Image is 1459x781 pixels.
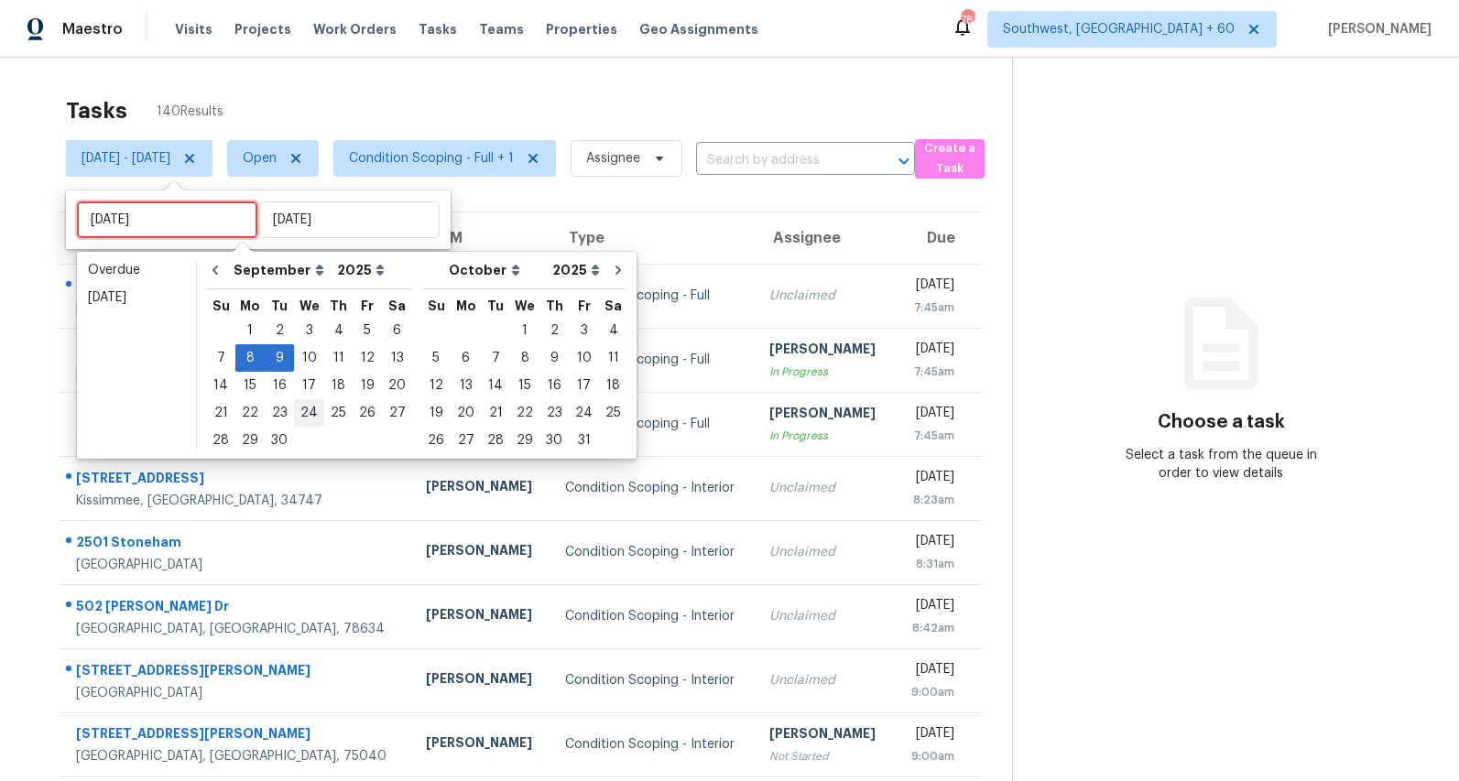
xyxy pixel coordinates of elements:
[353,345,382,371] div: 12
[510,317,539,344] div: Wed Oct 01 2025
[481,400,510,426] div: 21
[451,427,481,454] div: Mon Oct 27 2025
[271,299,288,312] abbr: Tuesday
[539,373,569,398] div: 16
[382,373,412,398] div: 20
[565,351,740,369] div: Condition Scoping - Full
[510,318,539,343] div: 1
[539,400,569,426] div: 23
[515,299,535,312] abbr: Wednesday
[426,605,536,628] div: [PERSON_NAME]
[419,23,457,36] span: Tasks
[259,201,440,238] input: End date
[569,372,599,399] div: Fri Oct 17 2025
[909,660,954,683] div: [DATE]
[421,399,451,427] div: Sun Oct 19 2025
[353,373,382,398] div: 19
[569,399,599,427] div: Fri Oct 24 2025
[382,345,412,371] div: 13
[62,20,123,38] span: Maestro
[324,345,353,371] div: 11
[235,399,265,427] div: Mon Sep 22 2025
[212,299,230,312] abbr: Sunday
[481,373,510,398] div: 14
[324,372,353,399] div: Thu Sep 18 2025
[243,149,277,168] span: Open
[769,427,879,445] div: In Progress
[332,256,389,284] select: Year
[382,344,412,372] div: Sat Sep 13 2025
[565,479,740,497] div: Condition Scoping - Interior
[235,400,265,426] div: 22
[565,287,740,305] div: Condition Scoping - Full
[769,724,879,747] div: [PERSON_NAME]
[265,399,294,427] div: Tue Sep 23 2025
[696,146,864,175] input: Search by address
[157,103,223,121] span: 140 Results
[76,404,397,427] div: [STREET_ADDRESS]
[66,102,127,120] h2: Tasks
[353,400,382,426] div: 26
[550,212,755,264] th: Type
[421,428,451,453] div: 26
[481,344,510,372] div: Tue Oct 07 2025
[235,373,265,398] div: 15
[88,288,185,307] div: [DATE]
[294,372,324,399] div: Wed Sep 17 2025
[510,372,539,399] div: Wed Oct 15 2025
[769,287,879,305] div: Unclaimed
[235,317,265,344] div: Mon Sep 01 2025
[426,669,536,692] div: [PERSON_NAME]
[599,317,627,344] div: Sat Oct 04 2025
[426,733,536,756] div: [PERSON_NAME]
[294,400,324,426] div: 24
[265,400,294,426] div: 23
[569,317,599,344] div: Fri Oct 03 2025
[76,363,397,381] div: [GEOGRAPHIC_DATA]
[206,373,235,398] div: 14
[909,363,954,381] div: 7:45am
[324,344,353,372] div: Thu Sep 11 2025
[76,469,397,492] div: [STREET_ADDRESS]
[235,372,265,399] div: Mon Sep 15 2025
[265,373,294,398] div: 16
[76,620,397,638] div: [GEOGRAPHIC_DATA], [GEOGRAPHIC_DATA], 78634
[909,404,954,427] div: [DATE]
[294,399,324,427] div: Wed Sep 24 2025
[481,428,510,453] div: 28
[510,345,539,371] div: 8
[76,747,397,765] div: [GEOGRAPHIC_DATA], [GEOGRAPHIC_DATA], 75040
[294,345,324,371] div: 10
[382,318,412,343] div: 6
[578,299,591,312] abbr: Friday
[510,399,539,427] div: Wed Oct 22 2025
[539,344,569,372] div: Thu Oct 09 2025
[76,492,397,510] div: Kissimmee, [GEOGRAPHIC_DATA], 34747
[265,318,294,343] div: 2
[206,399,235,427] div: Sun Sep 21 2025
[479,20,524,38] span: Teams
[769,747,879,765] div: Not Started
[451,344,481,372] div: Mon Oct 06 2025
[1117,446,1326,483] div: Select a task from the queue in order to view details
[599,372,627,399] div: Sat Oct 18 2025
[539,427,569,454] div: Thu Oct 30 2025
[909,596,954,619] div: [DATE]
[76,427,397,445] div: Ocoee, FL, 34761
[265,427,294,454] div: Tue Sep 30 2025
[769,363,879,381] div: In Progress
[421,400,451,426] div: 19
[411,212,550,264] th: HPM
[382,400,412,426] div: 27
[539,428,569,453] div: 30
[421,345,451,371] div: 5
[569,428,599,453] div: 31
[510,373,539,398] div: 15
[539,318,569,343] div: 2
[76,724,397,747] div: [STREET_ADDRESS][PERSON_NAME]
[546,299,563,312] abbr: Thursday
[565,543,740,561] div: Condition Scoping - Interior
[769,404,879,427] div: [PERSON_NAME]
[421,344,451,372] div: Sun Oct 05 2025
[428,299,445,312] abbr: Sunday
